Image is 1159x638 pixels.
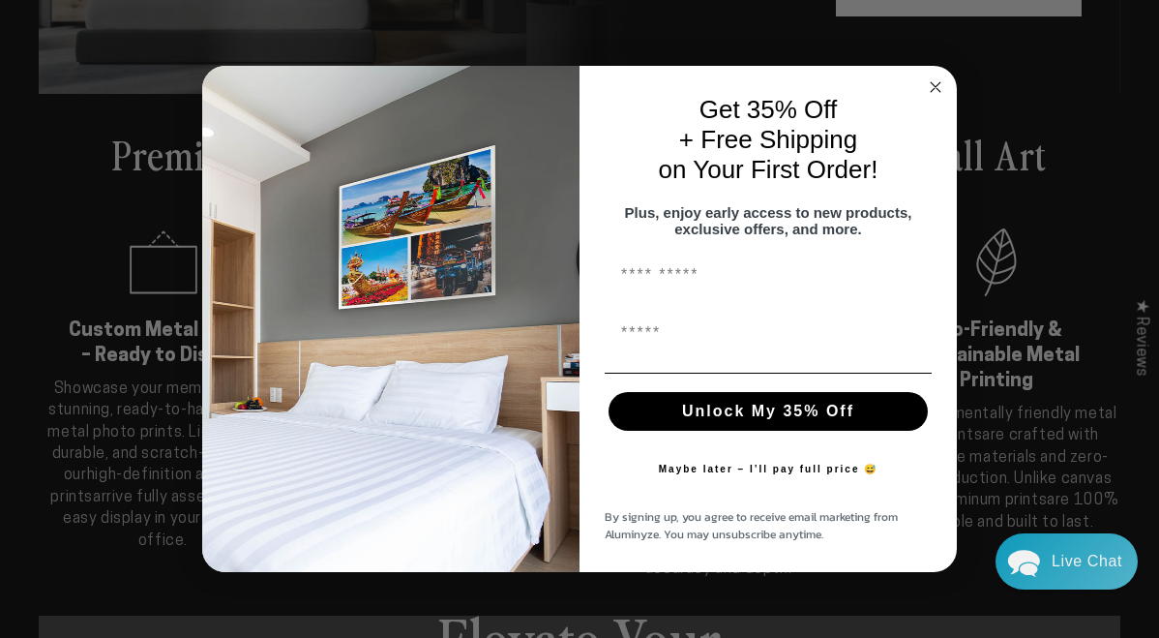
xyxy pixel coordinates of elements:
span: + Free Shipping [679,125,857,154]
button: Unlock My 35% Off [609,392,928,431]
span: Plus, enjoy early access to new products, exclusive offers, and more. [625,204,912,237]
div: Contact Us Directly [1052,533,1122,590]
span: on Your First Order! [659,155,878,184]
span: By signing up, you agree to receive email marketing from Aluminyze. You may unsubscribe anytime. [605,508,898,543]
img: 728e4f65-7e6c-44e2-b7d1-0292a396982f.jpeg [202,66,579,573]
span: Get 35% Off [699,95,838,124]
div: Chat widget toggle [996,533,1138,590]
button: Maybe later – I’ll pay full price 😅 [649,450,888,489]
button: Close dialog [924,76,947,99]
